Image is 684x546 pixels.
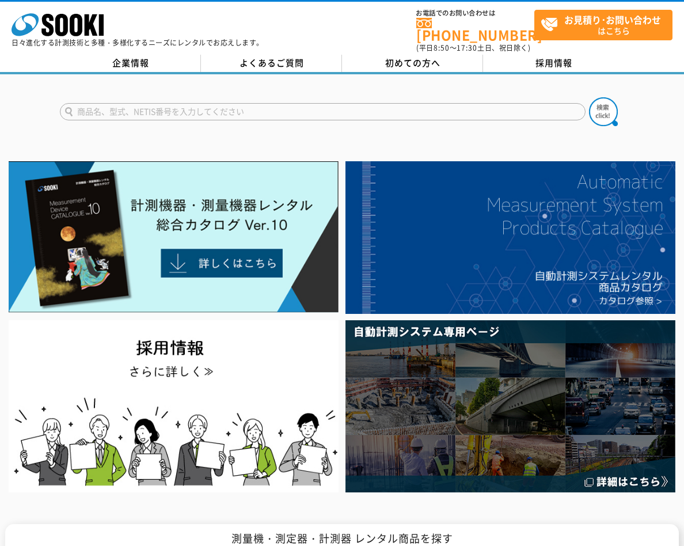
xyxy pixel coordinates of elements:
a: 初めての方へ [342,55,483,72]
span: 8:50 [434,43,450,53]
a: よくあるご質問 [201,55,342,72]
a: 採用情報 [483,55,624,72]
span: はこちら [541,10,672,39]
input: 商品名、型式、NETIS番号を入力してください [60,103,586,120]
strong: お見積り･お問い合わせ [564,13,661,26]
img: 自動計測システム専用ページ [345,320,675,492]
span: 17:30 [457,43,477,53]
img: btn_search.png [589,97,618,126]
span: お電話でのお問い合わせは [416,10,534,17]
span: 初めての方へ [385,56,440,69]
img: SOOKI recruit [9,320,339,492]
p: 日々進化する計測技術と多種・多様化するニーズにレンタルでお応えします。 [12,39,264,46]
img: Catalog Ver10 [9,161,339,313]
a: お見積り･お問い合わせはこちら [534,10,672,40]
span: (平日 ～ 土日、祝日除く) [416,43,530,53]
img: 自動計測システムカタログ [345,161,675,314]
a: 企業情報 [60,55,201,72]
a: [PHONE_NUMBER] [416,18,534,41]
